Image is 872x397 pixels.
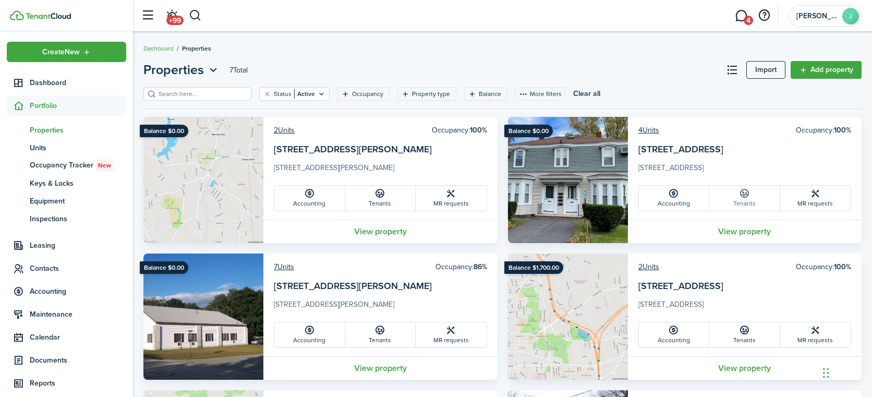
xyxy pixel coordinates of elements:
[140,261,188,274] ribbon: Balance $0.00
[842,8,859,25] avatar-text: J
[30,263,126,274] span: Contacts
[274,279,432,293] a: [STREET_ADDRESS][PERSON_NAME]
[628,220,862,243] a: View property
[823,357,829,389] div: Drag
[259,87,330,101] filter-tag: Open filter
[166,16,184,25] span: +99
[746,61,785,79] a: Import
[30,240,126,251] span: Leasing
[639,186,710,211] a: Accounting
[7,192,126,210] a: Equipment
[263,90,272,98] button: Clear filter
[416,186,487,211] a: MR requests
[274,261,294,272] a: 7Units
[744,16,753,25] span: 4
[30,286,126,297] span: Accounting
[143,44,174,53] a: Dashboard
[26,13,71,19] img: TenantCloud
[156,89,248,99] input: Search here...
[352,89,383,99] filter-tag-label: Occupancy
[780,186,851,211] a: MR requests
[638,142,723,156] a: [STREET_ADDRESS]
[7,139,126,157] a: Units
[263,220,498,243] a: View property
[7,174,126,192] a: Keys & Locks
[274,299,487,316] card-description: [STREET_ADDRESS][PERSON_NAME]
[294,89,315,99] filter-tag-value: Active
[143,61,220,79] button: Properties
[30,213,126,224] span: Inspections
[464,87,507,101] filter-tag: Open filter
[143,254,263,380] img: Property avatar
[796,13,838,20] span: John
[432,125,487,136] card-header-right: Occupancy:
[98,161,111,170] span: New
[791,61,862,79] a: Add property
[820,347,872,397] iframe: Chat Widget
[7,73,126,93] a: Dashboard
[7,121,126,139] a: Properties
[274,322,345,347] a: Accounting
[30,332,126,343] span: Calendar
[412,89,450,99] filter-tag-label: Property type
[7,157,126,174] a: Occupancy TrackerNew
[30,77,126,88] span: Dashboard
[796,125,851,136] card-header-right: Occupancy:
[416,322,487,347] a: MR requests
[274,142,432,156] a: [STREET_ADDRESS][PERSON_NAME]
[30,378,126,389] span: Reports
[638,299,852,316] card-description: [STREET_ADDRESS]
[479,89,501,99] filter-tag-label: Balance
[7,373,126,393] a: Reports
[504,261,563,274] ribbon: Balance $1,700.00
[834,261,851,272] b: 100%
[515,87,565,101] button: More filters
[731,3,751,29] a: Messaging
[229,65,248,76] header-page-total: 7 Total
[709,322,780,347] a: Tenants
[30,178,126,189] span: Keys & Locks
[470,125,487,136] b: 100%
[337,87,390,101] filter-tag: Open filter
[397,87,456,101] filter-tag: Open filter
[30,125,126,136] span: Properties
[638,162,852,179] card-description: [STREET_ADDRESS]
[30,160,126,171] span: Occupancy Tracker
[345,322,416,347] a: Tenants
[638,125,659,136] a: 4Units
[263,356,498,380] a: View property
[7,210,126,227] a: Inspections
[709,186,780,211] a: Tenants
[780,322,851,347] a: MR requests
[504,125,553,137] ribbon: Balance $0.00
[7,42,126,62] button: Open menu
[30,142,126,153] span: Units
[834,125,851,136] b: 100%
[573,87,600,101] button: Clear all
[796,261,851,272] card-header-right: Occupancy:
[508,254,628,380] img: Property avatar
[274,162,487,179] card-description: [STREET_ADDRESS][PERSON_NAME]
[138,6,158,26] button: Open sidebar
[143,61,204,79] span: Properties
[30,100,126,111] span: Portfolio
[638,261,659,272] a: 2Units
[638,279,723,293] a: [STREET_ADDRESS]
[10,10,24,20] img: TenantCloud
[345,186,416,211] a: Tenants
[628,356,862,380] a: View property
[508,117,628,243] img: Property avatar
[274,186,345,211] a: Accounting
[639,322,710,347] a: Accounting
[182,44,211,53] span: Properties
[143,117,263,243] img: Property avatar
[30,309,126,320] span: Maintenance
[30,355,126,366] span: Documents
[274,125,295,136] a: 2Units
[274,89,292,99] filter-tag-label: Status
[189,7,202,25] button: Search
[162,3,181,29] a: Notifications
